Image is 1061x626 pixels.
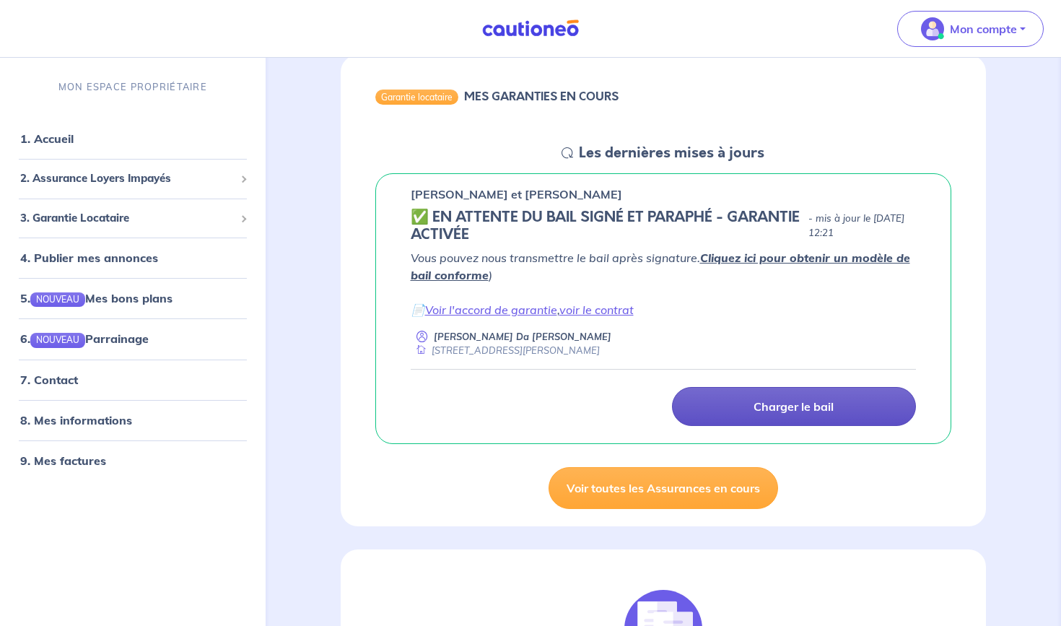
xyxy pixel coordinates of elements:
[6,324,260,353] div: 6.NOUVEAUParrainage
[950,20,1017,38] p: Mon compte
[411,303,634,317] em: 📄 ,
[411,209,917,243] div: state: CONTRACT-SIGNED, Context: IN-LANDLORD,IS-GL-CAUTION-IN-LANDLORD
[411,186,622,203] p: [PERSON_NAME] et [PERSON_NAME]
[6,124,260,153] div: 1. Accueil
[411,209,803,243] h5: ✅️️️ EN ATTENTE DU BAIL SIGNÉ ET PARAPHÉ - GARANTIE ACTIVÉE
[20,291,173,305] a: 5.NOUVEAUMes bons plans
[20,131,74,146] a: 1. Accueil
[20,251,158,265] a: 4. Publier mes annonces
[6,284,260,313] div: 5.NOUVEAUMes bons plans
[20,412,132,427] a: 8. Mes informations
[559,303,634,317] a: voir le contrat
[425,303,557,317] a: Voir l'accord de garantie
[411,344,600,357] div: [STREET_ADDRESS][PERSON_NAME]
[411,251,910,282] em: Vous pouvez nous transmettre le bail après signature. )
[434,330,611,344] p: [PERSON_NAME] Da [PERSON_NAME]
[20,331,149,346] a: 6.NOUVEAUParrainage
[476,19,585,38] img: Cautioneo
[6,243,260,272] div: 4. Publier mes annonces
[6,365,260,394] div: 7. Contact
[20,209,235,226] span: 3. Garantie Locataire
[464,90,619,103] h6: MES GARANTIES EN COURS
[549,467,778,509] a: Voir toutes les Assurances en cours
[808,212,916,240] p: - mis à jour le [DATE] 12:21
[897,11,1044,47] button: illu_account_valid_menu.svgMon compte
[754,399,834,414] p: Charger le bail
[20,453,106,467] a: 9. Mes factures
[58,80,207,94] p: MON ESPACE PROPRIÉTAIRE
[579,144,764,162] h5: Les dernières mises à jours
[20,170,235,187] span: 2. Assurance Loyers Impayés
[6,445,260,474] div: 9. Mes factures
[411,251,910,282] a: Cliquez ici pour obtenir un modèle de bail conforme
[6,165,260,193] div: 2. Assurance Loyers Impayés
[6,204,260,232] div: 3. Garantie Locataire
[6,405,260,434] div: 8. Mes informations
[20,372,78,386] a: 7. Contact
[375,90,458,104] div: Garantie locataire
[672,387,916,426] a: Charger le bail
[921,17,944,40] img: illu_account_valid_menu.svg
